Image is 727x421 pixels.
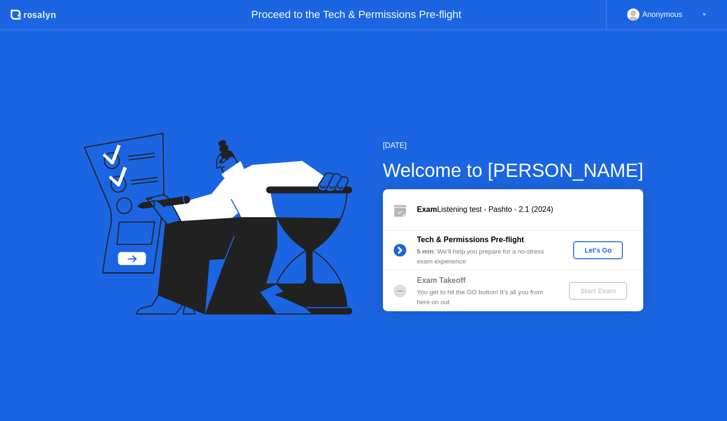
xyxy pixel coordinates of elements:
div: You get to hit the GO button! It’s all you from here on out [417,288,553,307]
div: : We’ll help you prepare for a no-stress exam experience [417,247,553,266]
b: Tech & Permissions Pre-flight [417,236,524,244]
b: Exam [417,205,437,213]
button: Start Exam [569,282,627,300]
div: Anonymous [642,9,683,21]
div: Listening test - Pashto - 2.1 (2024) [417,204,643,215]
b: 5 min [417,248,434,255]
div: ▼ [702,9,707,21]
button: Let's Go [573,241,623,259]
b: Exam Takeoff [417,276,466,284]
div: Let's Go [577,246,619,254]
div: Welcome to [PERSON_NAME] [383,156,644,184]
div: [DATE] [383,140,644,151]
div: Start Exam [573,287,623,295]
